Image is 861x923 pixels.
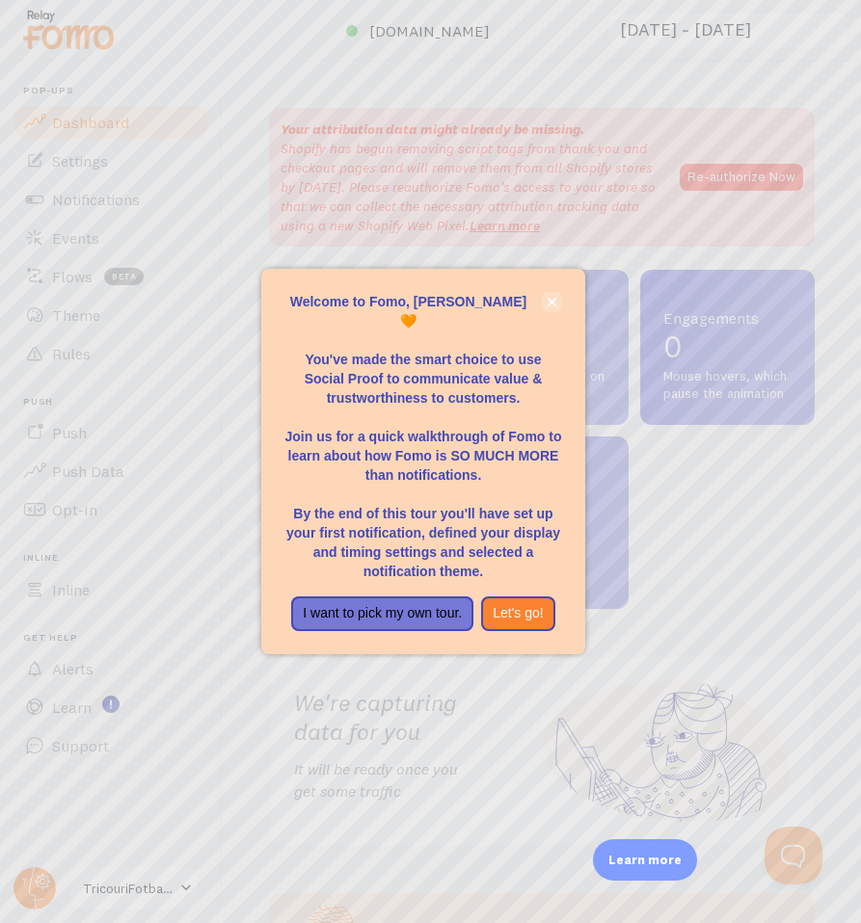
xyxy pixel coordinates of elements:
button: I want to pick my own tour. [291,596,473,631]
div: Welcome to Fomo, Yinger Xia 🧡You&amp;#39;ve made the smart choice to use Social Proof to communic... [261,269,584,654]
p: Welcome to Fomo, [PERSON_NAME] 🧡 [284,292,561,330]
button: Let's go! [481,596,555,631]
p: By the end of this tour you'll have set up your first notification, defined your display and timi... [284,485,561,581]
button: close, [542,292,562,312]
div: Learn more [593,839,697,881]
p: Learn more [608,851,682,869]
p: You've made the smart choice to use Social Proof to communicate value & trustworthiness to custom... [284,330,561,408]
p: Join us for a quick walkthrough of Fomo to learn about how Fomo is SO MUCH MORE than notifications. [284,408,561,485]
